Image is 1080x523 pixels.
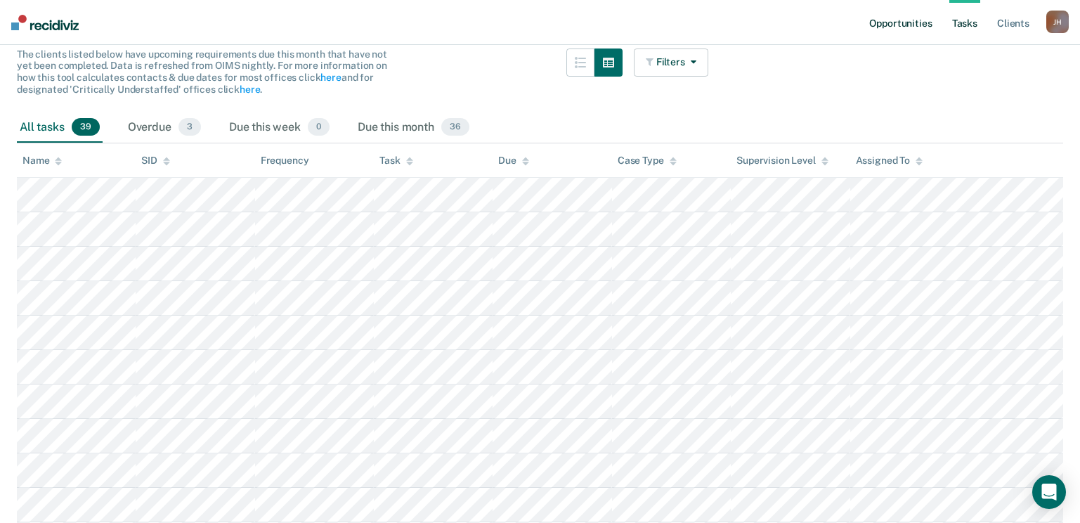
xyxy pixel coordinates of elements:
div: Task [379,155,412,167]
a: here [320,72,341,83]
div: Case Type [618,155,677,167]
div: Due this month36 [355,112,472,143]
div: Due this week0 [226,112,332,143]
div: Overdue3 [125,112,204,143]
span: 36 [441,118,469,136]
div: Due [498,155,529,167]
div: Supervision Level [736,155,828,167]
div: Name [22,155,62,167]
span: The clients listed below have upcoming requirements due this month that have not yet been complet... [17,49,387,95]
span: 3 [178,118,201,136]
img: Recidiviz [11,15,79,30]
div: SID [141,155,170,167]
div: Open Intercom Messenger [1032,475,1066,509]
span: 39 [72,118,100,136]
div: J H [1046,11,1069,33]
a: here [240,84,260,95]
button: Filters [634,49,708,77]
button: JH [1046,11,1069,33]
div: Frequency [261,155,309,167]
div: Assigned To [856,155,923,167]
div: All tasks39 [17,112,103,143]
span: 0 [308,118,330,136]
